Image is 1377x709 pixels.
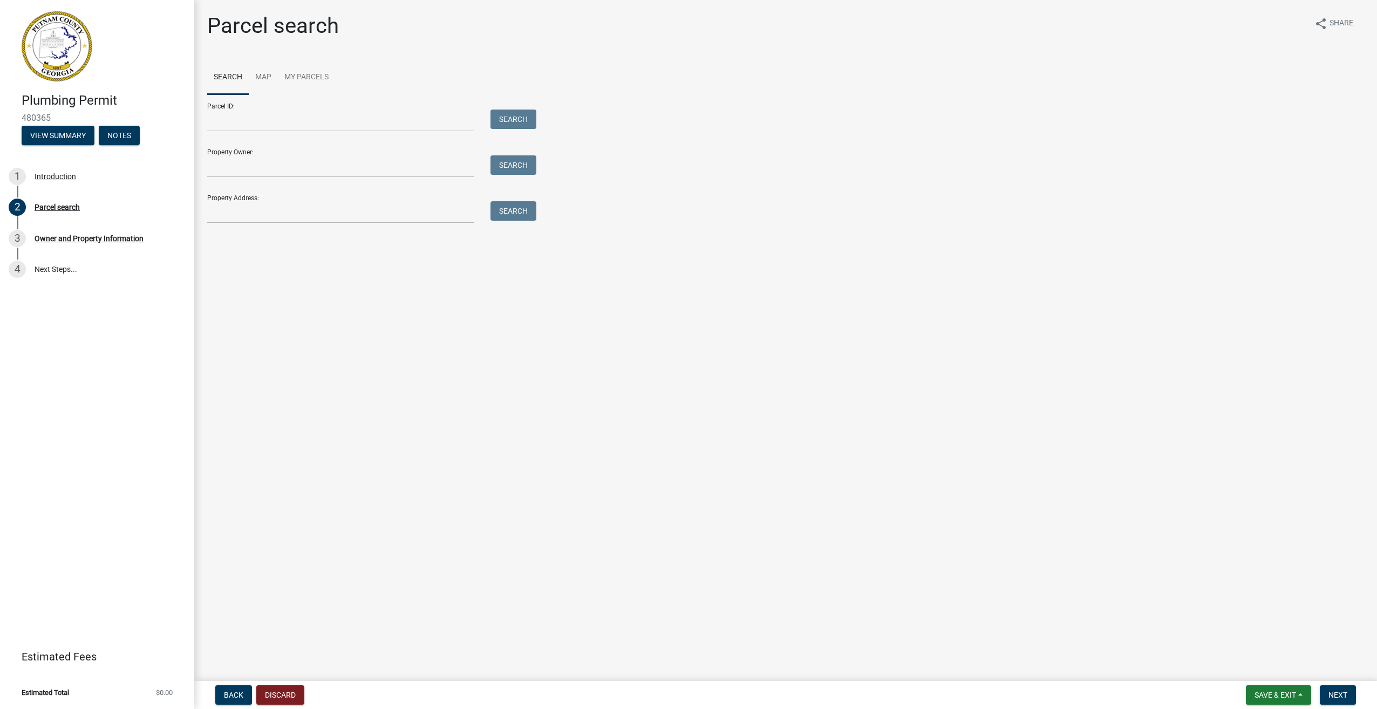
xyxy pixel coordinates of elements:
[35,235,144,242] div: Owner and Property Information
[99,126,140,145] button: Notes
[278,60,335,95] a: My Parcels
[22,126,94,145] button: View Summary
[490,155,536,175] button: Search
[1330,17,1353,30] span: Share
[22,93,186,108] h4: Plumbing Permit
[490,110,536,129] button: Search
[9,199,26,216] div: 2
[9,230,26,247] div: 3
[9,168,26,185] div: 1
[99,132,140,140] wm-modal-confirm: Notes
[9,646,177,667] a: Estimated Fees
[1255,691,1296,699] span: Save & Exit
[224,691,243,699] span: Back
[1306,13,1362,34] button: shareShare
[490,201,536,221] button: Search
[22,689,69,696] span: Estimated Total
[22,132,94,140] wm-modal-confirm: Summary
[249,60,278,95] a: Map
[35,173,76,180] div: Introduction
[9,261,26,278] div: 4
[22,113,173,123] span: 480365
[156,689,173,696] span: $0.00
[35,203,80,211] div: Parcel search
[215,685,252,705] button: Back
[1320,685,1356,705] button: Next
[22,11,92,81] img: Putnam County, Georgia
[207,60,249,95] a: Search
[1246,685,1311,705] button: Save & Exit
[256,685,304,705] button: Discard
[1314,17,1327,30] i: share
[1328,691,1347,699] span: Next
[207,13,339,39] h1: Parcel search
